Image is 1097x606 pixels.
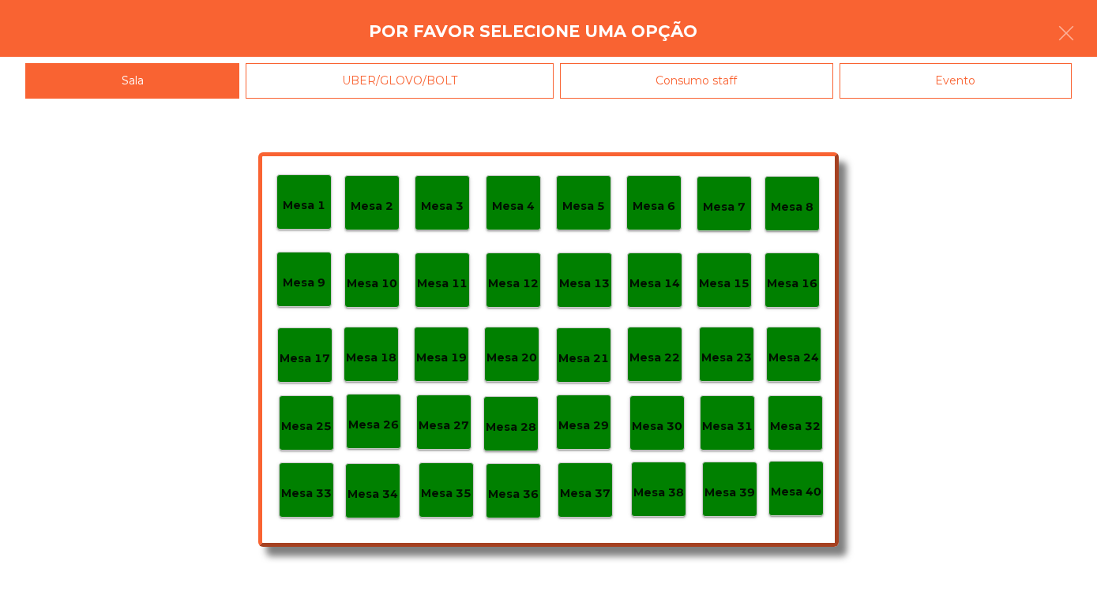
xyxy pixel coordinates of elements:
p: Mesa 14 [629,275,680,293]
p: Mesa 29 [558,417,609,435]
p: Mesa 22 [629,349,680,367]
p: Mesa 6 [633,197,675,215]
h4: Por favor selecione uma opção [369,20,697,43]
p: Mesa 25 [281,417,332,436]
p: Mesa 24 [768,349,819,367]
p: Mesa 39 [704,484,755,502]
p: Mesa 10 [347,275,397,293]
p: Mesa 27 [419,417,469,435]
div: Evento [840,63,1072,99]
p: Mesa 33 [281,484,332,503]
p: Mesa 3 [421,197,464,215]
div: UBER/GLOVO/BOLT [246,63,553,99]
p: Mesa 21 [558,350,609,368]
p: Mesa 9 [283,274,325,292]
p: Mesa 26 [348,416,399,434]
p: Mesa 30 [632,417,682,436]
p: Mesa 35 [421,484,471,503]
p: Mesa 40 [771,483,821,501]
p: Mesa 16 [767,275,817,293]
p: Mesa 7 [703,198,746,216]
p: Mesa 17 [280,350,330,368]
p: Mesa 19 [416,349,467,367]
p: Mesa 1 [283,196,325,215]
div: Sala [25,63,239,99]
p: Mesa 32 [770,417,821,436]
div: Consumo staff [560,63,833,99]
p: Mesa 36 [488,485,539,503]
p: Mesa 5 [562,197,605,215]
p: Mesa 11 [417,275,468,293]
p: Mesa 20 [487,349,537,367]
p: Mesa 23 [701,349,752,367]
p: Mesa 38 [633,484,684,502]
p: Mesa 2 [351,197,393,215]
p: Mesa 31 [702,417,753,436]
p: Mesa 37 [560,484,610,503]
p: Mesa 13 [559,275,610,293]
p: Mesa 4 [492,197,535,215]
p: Mesa 28 [486,418,536,436]
p: Mesa 34 [348,485,398,503]
p: Mesa 12 [488,275,539,293]
p: Mesa 15 [699,275,749,293]
p: Mesa 18 [346,349,396,367]
p: Mesa 8 [771,198,813,216]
